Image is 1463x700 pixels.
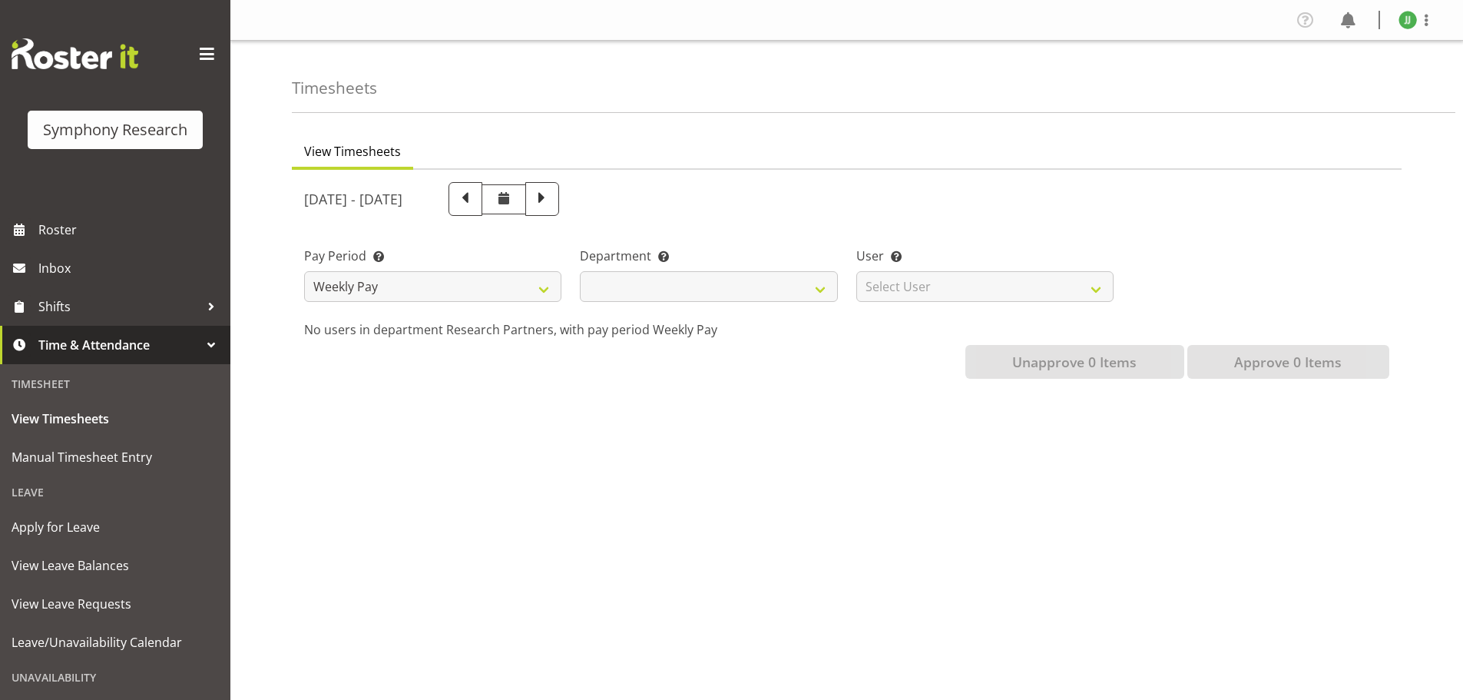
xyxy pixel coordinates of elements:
div: Timesheet [4,368,227,400]
a: View Leave Balances [4,546,227,585]
span: Approve 0 Items [1234,352,1342,372]
button: Approve 0 Items [1187,345,1389,379]
span: View Timesheets [12,407,219,430]
h5: [DATE] - [DATE] [304,191,402,207]
h4: Timesheets [292,79,377,97]
img: Rosterit website logo [12,38,138,69]
a: Manual Timesheet Entry [4,438,227,476]
a: View Leave Requests [4,585,227,623]
span: Leave/Unavailability Calendar [12,631,219,654]
span: Unapprove 0 Items [1012,352,1137,372]
img: joshua-joel11891.jpg [1398,11,1417,29]
span: Shifts [38,295,200,318]
span: Roster [38,218,223,241]
span: Manual Timesheet Entry [12,446,219,469]
label: Pay Period [304,247,561,265]
div: Symphony Research [43,118,187,141]
label: User [856,247,1114,265]
span: Inbox [38,257,223,280]
a: View Timesheets [4,400,227,438]
a: Apply for Leave [4,508,227,546]
button: Unapprove 0 Items [965,345,1184,379]
div: Leave [4,476,227,508]
p: No users in department Research Partners, with pay period Weekly Pay [304,320,1389,339]
span: View Leave Requests [12,592,219,615]
span: Apply for Leave [12,516,219,539]
span: View Leave Balances [12,554,219,577]
span: View Timesheets [304,142,401,161]
div: Unavailability [4,662,227,693]
span: Time & Attendance [38,333,200,357]
a: Leave/Unavailability Calendar [4,623,227,662]
label: Department [580,247,837,265]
